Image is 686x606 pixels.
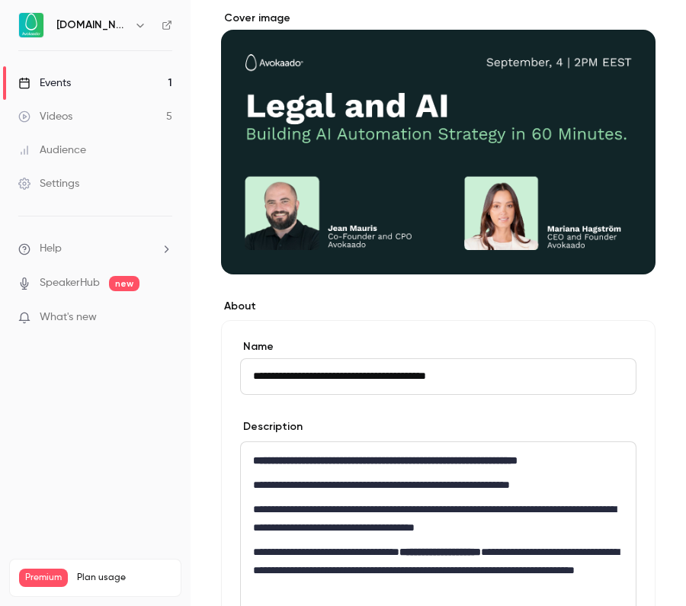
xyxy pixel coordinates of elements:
[221,11,656,26] label: Cover image
[240,339,636,354] label: Name
[240,419,303,434] label: Description
[40,241,62,257] span: Help
[19,569,68,587] span: Premium
[18,241,172,257] li: help-dropdown-opener
[18,176,79,191] div: Settings
[109,276,139,291] span: new
[56,18,128,33] h6: [DOMAIN_NAME]
[18,109,72,124] div: Videos
[221,11,656,274] section: Cover image
[40,275,100,291] a: SpeakerHub
[19,13,43,37] img: Avokaado.io
[18,143,86,158] div: Audience
[221,299,656,314] label: About
[18,75,71,91] div: Events
[77,572,171,584] span: Plan usage
[40,309,97,325] span: What's new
